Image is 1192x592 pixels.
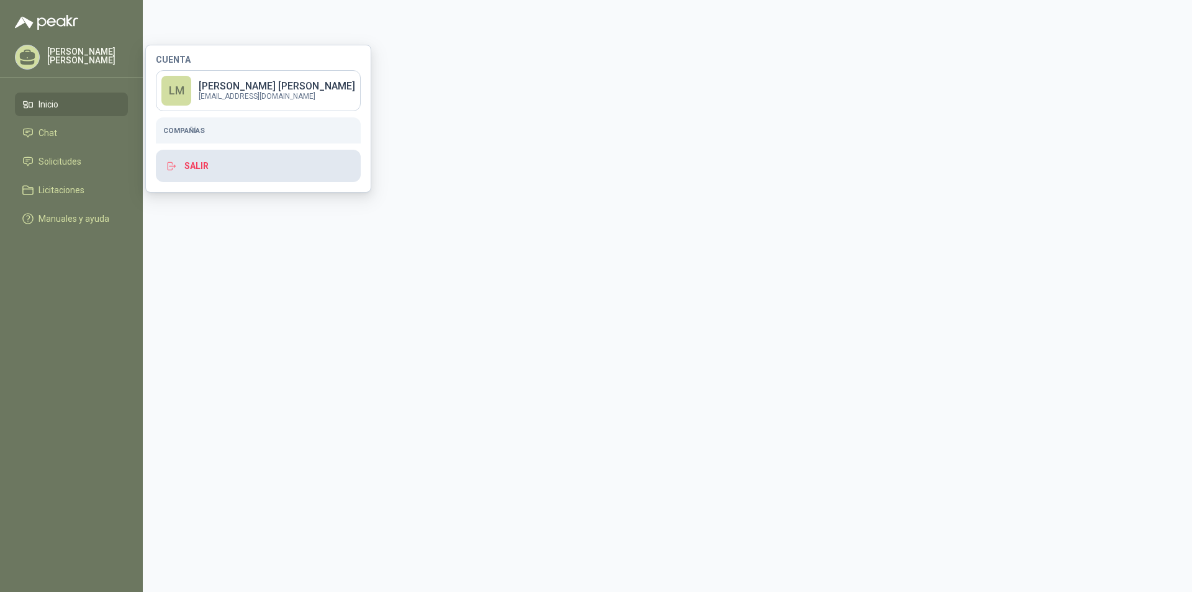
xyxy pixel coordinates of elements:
a: Inicio [15,93,128,116]
p: [PERSON_NAME] [PERSON_NAME] [47,47,128,65]
a: Manuales y ayuda [15,207,128,230]
div: LM [161,76,191,106]
a: Solicitudes [15,150,128,173]
p: [PERSON_NAME] [PERSON_NAME] [199,81,355,91]
span: Solicitudes [38,155,81,168]
button: Salir [156,150,361,182]
span: Licitaciones [38,183,84,197]
span: Inicio [38,98,58,111]
img: Logo peakr [15,15,78,30]
p: [EMAIL_ADDRESS][DOMAIN_NAME] [199,93,355,100]
span: Chat [38,126,57,140]
h5: Compañías [163,125,353,136]
span: Manuales y ayuda [38,212,109,225]
a: LM[PERSON_NAME] [PERSON_NAME][EMAIL_ADDRESS][DOMAIN_NAME] [156,70,361,111]
a: Chat [15,121,128,145]
a: Licitaciones [15,178,128,202]
h4: Cuenta [156,55,361,64]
